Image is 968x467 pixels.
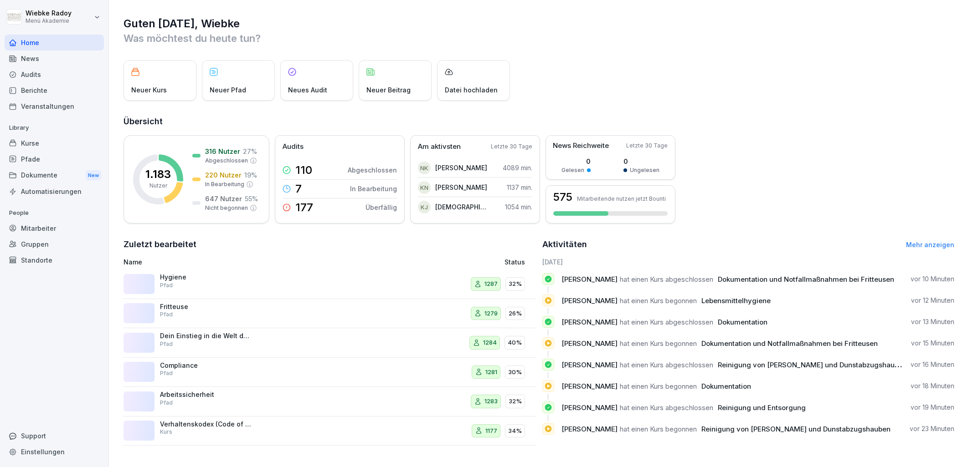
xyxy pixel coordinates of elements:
[620,360,713,369] span: hat einen Kurs abgeschlossen
[553,192,572,203] h3: 575
[620,425,697,433] span: hat einen Kurs begonnen
[295,202,313,213] p: 177
[561,166,584,174] p: Gelesen
[26,18,72,24] p: Menü Akademie
[418,201,431,213] div: KJ
[553,141,609,151] p: News Reichweite
[505,202,532,212] p: 1054 min.
[283,142,304,152] p: Audits
[508,368,522,377] p: 30%
[483,338,497,347] p: 1284
[295,165,312,176] p: 110
[348,165,397,175] p: Abgeschlossen
[505,257,525,267] p: Status
[5,151,104,167] a: Pfade
[620,339,697,348] span: hat einen Kurs begonnen
[5,66,104,82] a: Audits
[561,275,618,284] span: [PERSON_NAME]
[507,183,532,192] p: 1137 min.
[160,420,251,428] p: Verhaltenskodex (Code of Conduct) Menü 2000
[124,299,536,329] a: FritteusePfad127926%
[418,162,431,174] div: NK
[911,381,954,391] p: vor 18 Minuten
[620,382,697,391] span: hat einen Kurs begonnen
[484,397,498,406] p: 1283
[5,35,104,51] a: Home
[288,85,327,95] p: Neues Audit
[623,157,659,166] p: 0
[160,391,251,399] p: Arbeitssicherheit
[911,274,954,284] p: vor 10 Minuten
[149,182,167,190] p: Nutzer
[5,428,104,444] div: Support
[205,170,242,180] p: 220 Nutzer
[503,163,532,173] p: 4089 min.
[561,157,591,166] p: 0
[906,241,954,249] a: Mehr anzeigen
[561,360,618,369] span: [PERSON_NAME]
[561,425,618,433] span: [PERSON_NAME]
[911,339,954,348] p: vor 15 Minuten
[245,194,258,203] p: 55 %
[205,194,242,203] p: 647 Nutzer
[542,238,587,251] h2: Aktivitäten
[445,85,498,95] p: Datei hochladen
[491,142,532,151] p: Letzte 30 Tage
[561,296,618,305] span: [PERSON_NAME]
[509,397,522,406] p: 32%
[620,275,713,284] span: hat einen Kurs abgeschlossen
[5,82,104,98] a: Berichte
[620,403,713,412] span: hat einen Kurs abgeschlossen
[5,236,104,252] a: Gruppen
[718,360,907,369] span: Reinigung von [PERSON_NAME] und Dunstabzugshauben
[131,85,167,95] p: Neuer Kurs
[124,358,536,387] a: CompliancePfad128130%
[160,273,251,281] p: Hygiene
[160,332,251,340] p: Dein Einstieg in die Welt der Menü 2000 Akademie
[244,170,257,180] p: 19 %
[718,275,894,284] span: Dokumentation und Notfallmaßnahmen bei Fritteusen
[366,203,397,212] p: Überfällig
[86,170,101,181] div: New
[5,98,104,114] a: Veranstaltungen
[620,318,713,326] span: hat einen Kurs abgeschlossen
[5,220,104,236] a: Mitarbeiter
[205,204,248,212] p: Nicht begonnen
[561,382,618,391] span: [PERSON_NAME]
[561,339,618,348] span: [PERSON_NAME]
[911,403,954,412] p: vor 19 Minuten
[701,339,878,348] span: Dokumentation und Notfallmaßnahmen bei Fritteusen
[910,424,954,433] p: vor 23 Minuten
[484,279,498,289] p: 1287
[5,51,104,66] div: News
[435,202,488,212] p: [DEMOGRAPHIC_DATA][PERSON_NAME]
[5,183,104,199] a: Automatisierungen
[160,281,173,289] p: Pfad
[5,444,104,460] a: Einstellungen
[561,403,618,412] span: [PERSON_NAME]
[160,340,173,348] p: Pfad
[124,416,536,446] a: Verhaltenskodex (Code of Conduct) Menü 2000Kurs117734%
[5,252,104,268] a: Standorte
[160,361,251,370] p: Compliance
[435,183,487,192] p: [PERSON_NAME]
[5,167,104,184] a: DokumenteNew
[508,426,522,436] p: 34%
[630,166,659,174] p: Ungelesen
[160,303,251,311] p: Fritteuse
[160,369,173,377] p: Pfad
[508,338,522,347] p: 40%
[542,257,955,267] h6: [DATE]
[5,135,104,151] a: Kurse
[124,115,954,128] h2: Übersicht
[911,296,954,305] p: vor 12 Minuten
[160,310,173,319] p: Pfad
